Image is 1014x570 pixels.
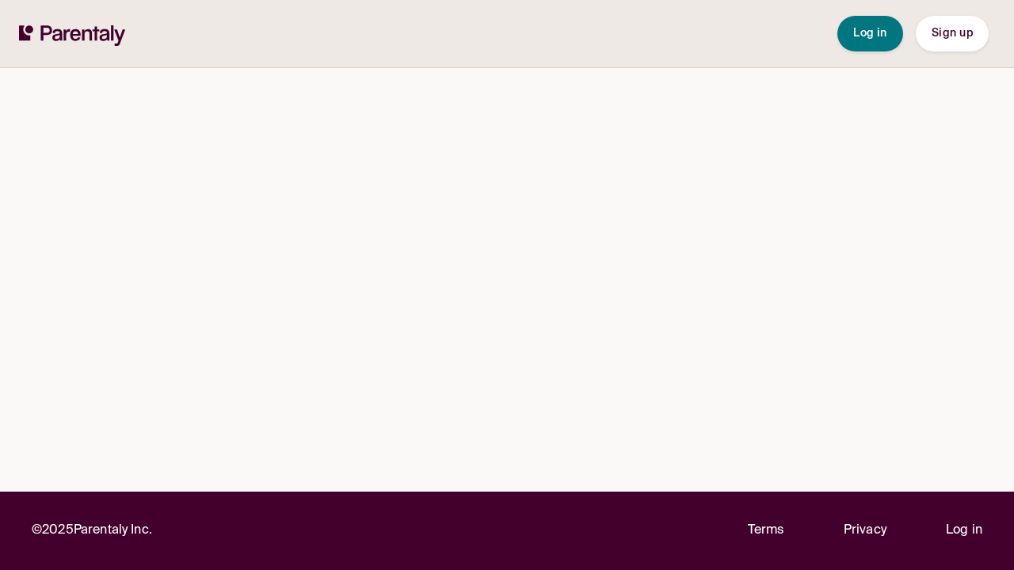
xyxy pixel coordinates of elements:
[853,28,887,39] span: Log in
[32,520,152,541] p: © 2025 Parentaly Inc.
[932,28,973,39] span: Sign up
[946,520,982,541] a: Log in
[844,520,886,541] a: Privacy
[837,16,903,51] button: Log in
[916,16,989,51] button: Sign up
[748,520,784,541] a: Terms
